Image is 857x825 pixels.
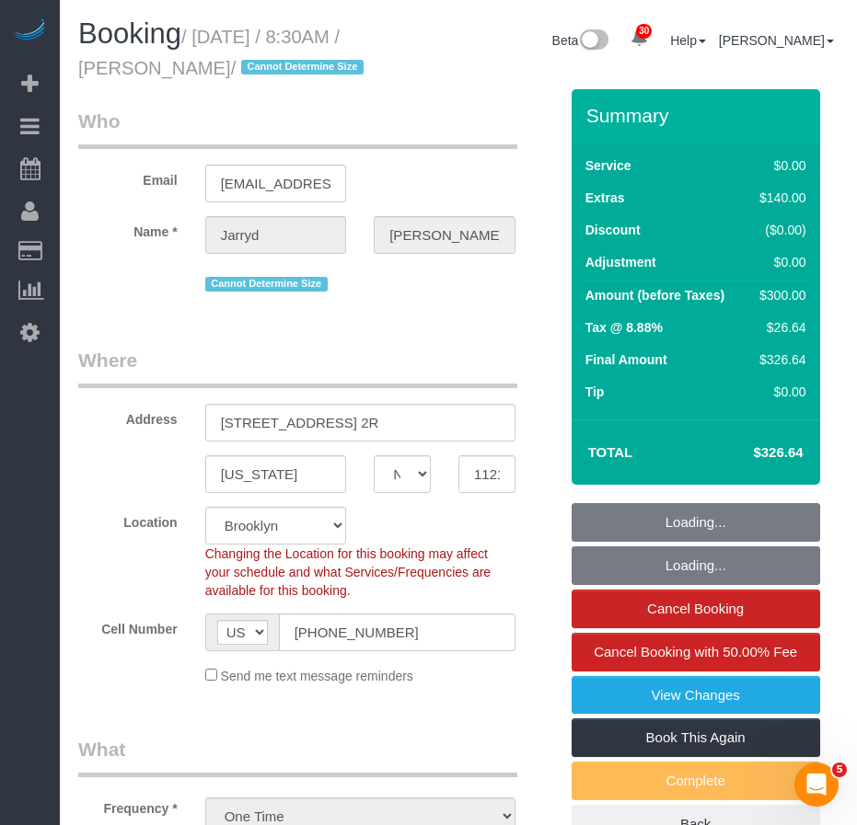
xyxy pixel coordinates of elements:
[752,156,805,175] div: $0.00
[588,444,633,460] strong: Total
[64,404,191,429] label: Address
[621,18,657,59] a: 30
[374,216,515,254] input: Last Name
[78,108,517,149] legend: Who
[64,793,191,818] label: Frequency *
[585,221,641,239] label: Discount
[572,590,820,628] a: Cancel Booking
[221,669,413,683] span: Send me text message reminders
[585,383,605,401] label: Tip
[832,762,847,777] span: 5
[585,318,663,337] label: Tax @ 8.88%
[205,216,347,254] input: First Name
[752,221,805,239] div: ($0.00)
[205,546,492,598] span: Changing the Location for this booking may affect your schedule and what Services/Frequencies are...
[572,676,820,715] a: View Changes
[752,286,805,304] div: $300.00
[585,253,656,271] label: Adjustment
[572,718,820,757] a: Book This Again
[205,277,328,292] span: Cannot Determine Size
[11,18,48,44] img: Automaid Logo
[78,27,369,78] small: / [DATE] / 8:30AM / [PERSON_NAME]
[231,58,369,78] span: /
[585,156,631,175] label: Service
[572,633,820,671] a: Cancel Booking with 50.00% Fee
[752,383,805,401] div: $0.00
[586,105,811,126] h3: Summary
[205,455,347,493] input: City
[698,445,803,461] h4: $326.64
[585,189,625,207] label: Extras
[78,736,517,777] legend: What
[752,318,805,337] div: $26.64
[585,286,724,304] label: Amount (before Taxes)
[752,189,805,207] div: $140.00
[205,165,347,202] input: Email
[64,165,191,189] label: Email
[279,613,515,651] input: Cell Number
[458,455,515,493] input: Zip Code
[794,762,839,807] iframe: Intercom live chat
[578,29,608,53] img: New interface
[752,350,805,369] div: $326.64
[594,644,797,659] span: Cancel Booking with 50.00% Fee
[64,507,191,532] label: Location
[552,33,609,48] a: Beta
[752,253,805,271] div: $0.00
[78,347,517,388] legend: Where
[719,33,834,48] a: [PERSON_NAME]
[670,33,706,48] a: Help
[78,17,181,50] span: Booking
[585,350,667,369] label: Final Amount
[64,216,191,241] label: Name *
[241,60,364,74] span: Cannot Determine Size
[64,613,191,638] label: Cell Number
[636,24,652,39] span: 30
